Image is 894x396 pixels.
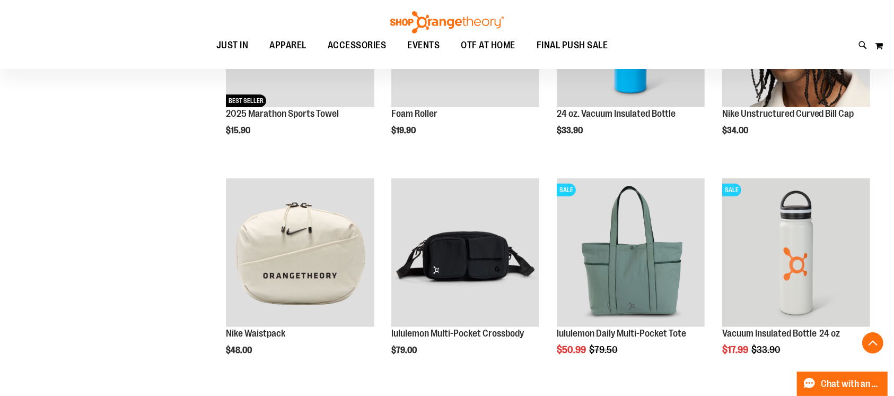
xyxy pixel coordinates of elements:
[226,346,253,355] span: $48.00
[557,108,676,119] a: 24 oz. Vacuum Insulated Bottle
[226,328,285,339] a: Nike Waistpack
[821,379,881,389] span: Chat with an Expert
[557,126,584,135] span: $33.90
[386,173,545,382] div: product
[722,126,750,135] span: $34.00
[226,178,374,326] img: Nike Waistpack
[407,33,440,57] span: EVENTS
[391,346,418,355] span: $79.00
[537,33,608,57] span: FINAL PUSH SALE
[722,178,870,326] img: Vacuum Insulated Bottle 24 oz
[391,108,437,119] a: Foam Roller
[391,126,417,135] span: $19.90
[722,178,870,328] a: Vacuum Insulated Bottle 24 ozSALE
[391,328,524,339] a: lululemon Multi-Pocket Crossbody
[461,33,515,57] span: OTF AT HOME
[722,108,854,119] a: Nike Unstructured Curved Bill Cap
[797,372,888,396] button: Chat with an Expert
[389,11,505,33] img: Shop Orangetheory
[557,184,576,196] span: SALE
[391,178,539,328] a: lululemon Multi-Pocket Crossbody
[221,173,379,382] div: product
[557,328,686,339] a: lululemon Daily Multi-Pocket Tote
[226,178,374,328] a: Nike Waistpack
[722,184,741,196] span: SALE
[226,126,252,135] span: $15.90
[722,345,750,355] span: $17.99
[717,173,875,382] div: product
[391,178,539,326] img: lululemon Multi-Pocket Crossbody
[226,108,339,119] a: 2025 Marathon Sports Towel
[328,33,387,57] span: ACCESSORIES
[269,33,306,57] span: APPAREL
[551,173,710,382] div: product
[226,94,266,107] span: BEST SELLER
[216,33,249,57] span: JUST IN
[557,178,705,326] img: lululemon Daily Multi-Pocket Tote
[557,345,588,355] span: $50.99
[751,345,782,355] span: $33.90
[557,178,705,328] a: lululemon Daily Multi-Pocket ToteSALE
[589,345,619,355] span: $79.50
[722,328,840,339] a: Vacuum Insulated Bottle 24 oz
[862,332,883,354] button: Back To Top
